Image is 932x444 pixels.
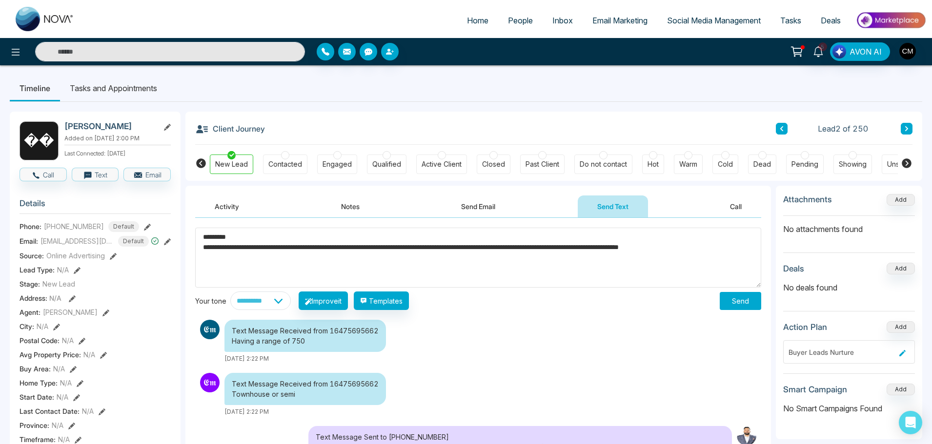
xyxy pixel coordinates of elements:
[72,168,119,181] button: Text
[887,194,915,206] button: Add
[37,321,48,331] span: N/A
[482,159,505,169] div: Closed
[783,282,915,293] p: No deals found
[195,121,265,136] h3: Client Journey
[887,263,915,274] button: Add
[832,45,846,58] img: Lead Flow
[82,406,94,416] span: N/A
[811,11,851,30] a: Deals
[887,321,915,333] button: Add
[753,159,771,169] div: Dead
[108,221,139,232] span: Default
[887,195,915,203] span: Add
[20,378,58,388] span: Home Type :
[43,307,98,317] span: [PERSON_NAME]
[268,159,302,169] div: Contacted
[583,11,657,30] a: Email Marketing
[830,42,890,61] button: AVON AI
[783,322,827,332] h3: Action Plan
[780,16,801,25] span: Tasks
[299,291,348,310] button: Improveit
[20,364,51,374] span: Buy Area :
[718,159,733,169] div: Cold
[60,75,167,101] li: Tasks and Appointments
[791,159,818,169] div: Pending
[16,7,74,31] img: Nova CRM Logo
[667,16,761,25] span: Social Media Management
[42,279,75,289] span: New Lead
[20,321,34,331] span: City :
[44,221,104,232] span: [PHONE_NUMBER]
[62,335,74,346] span: N/A
[887,159,926,169] div: Unspecified
[20,293,61,303] span: Address:
[783,403,915,414] p: No Smart Campaigns Found
[372,159,401,169] div: Qualified
[123,168,171,181] button: Email
[442,195,515,217] button: Send Email
[467,16,488,25] span: Home
[52,420,63,430] span: N/A
[53,364,65,374] span: N/A
[224,373,386,405] div: Text Message Received from 16475695662 Townhouse or semi
[657,11,770,30] a: Social Media Management
[20,265,55,275] span: Lead Type:
[899,411,922,434] div: Open Intercom Messenger
[195,195,259,217] button: Activity
[57,392,68,402] span: N/A
[215,159,248,169] div: New Lead
[422,159,462,169] div: Active Client
[818,42,827,51] span: 5
[20,221,41,232] span: Phone:
[850,46,882,58] span: AVON AI
[83,349,95,360] span: N/A
[899,43,916,59] img: User Avatar
[498,11,543,30] a: People
[20,121,59,160] div: � �
[20,251,44,261] span: Source:
[224,407,386,416] div: [DATE] 2:22 PM
[64,147,171,158] p: Last Connected: [DATE]
[64,134,171,143] p: Added on [DATE] 2:00 PM
[648,159,659,169] div: Hot
[41,236,114,246] span: [EMAIL_ADDRESS][DOMAIN_NAME]
[20,236,38,246] span: Email:
[60,378,72,388] span: N/A
[855,9,926,31] img: Market-place.gif
[354,291,409,310] button: Templates
[508,16,533,25] span: People
[20,392,54,402] span: Start Date :
[322,195,379,217] button: Notes
[592,16,648,25] span: Email Marketing
[118,236,149,247] span: Default
[807,42,830,59] a: 5
[20,168,67,181] button: Call
[10,75,60,101] li: Timeline
[783,264,804,273] h3: Deals
[818,123,868,135] span: Lead 2 of 250
[578,195,648,217] button: Send Text
[20,406,80,416] span: Last Contact Date :
[580,159,627,169] div: Do not contact
[224,320,386,352] div: Text Message Received from 16475695662 Having a range of 750
[57,265,69,275] span: N/A
[20,307,41,317] span: Agent:
[526,159,559,169] div: Past Client
[20,420,49,430] span: Province :
[195,296,230,306] div: Your tone
[821,16,841,25] span: Deals
[770,11,811,30] a: Tasks
[783,194,832,204] h3: Attachments
[20,335,60,346] span: Postal Code :
[224,354,386,363] div: [DATE] 2:22 PM
[200,320,220,339] img: Sender
[789,347,895,357] div: Buyer Leads Nurture
[679,159,697,169] div: Warm
[720,292,761,310] button: Send
[839,159,867,169] div: Showing
[783,385,847,394] h3: Smart Campaign
[46,251,105,261] span: Online Advertising
[49,294,61,302] span: N/A
[20,279,40,289] span: Stage:
[887,384,915,395] button: Add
